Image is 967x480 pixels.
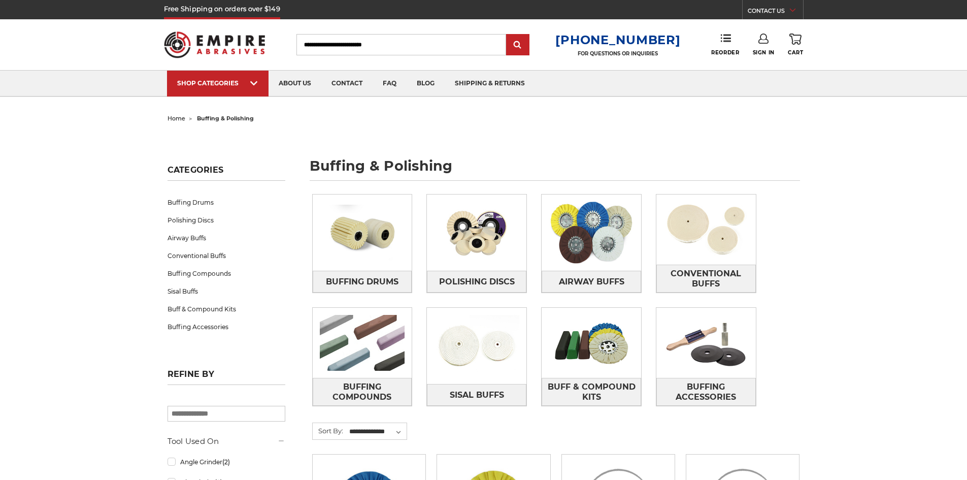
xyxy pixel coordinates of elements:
[748,5,803,19] a: CONTACT US
[168,300,285,318] a: Buff & Compound Kits
[555,33,680,47] a: [PHONE_NUMBER]
[427,198,526,268] img: Polishing Discs
[168,247,285,265] a: Conventional Buffs
[313,308,412,378] img: Buffing Compounds
[656,378,756,406] a: Buffing Accessories
[711,49,739,56] span: Reorder
[559,273,624,291] span: Airway Buffs
[168,165,285,181] h5: Categories
[348,424,407,439] select: Sort By:
[656,308,756,378] img: Buffing Accessories
[427,271,526,293] a: Polishing Discs
[321,71,373,97] a: contact
[656,195,756,265] img: Conventional Buffs
[450,387,504,404] span: Sisal Buffs
[445,71,535,97] a: shipping & returns
[427,308,526,384] img: Sisal Buffs
[168,115,185,122] a: home
[269,71,321,97] a: about us
[313,378,412,406] a: Buffing Compounds
[555,50,680,57] p: FOR QUESTIONS OR INQUIRIES
[542,195,641,271] img: Airway Buffs
[656,265,756,293] a: Conventional Buffs
[313,423,343,438] label: Sort By:
[177,79,258,87] div: SHOP CATEGORIES
[313,198,412,268] img: Buffing Drums
[373,71,407,97] a: faq
[168,435,285,447] h5: Tool Used On
[657,265,755,293] span: Conventional Buffs
[168,265,285,282] a: Buffing Compounds
[542,378,641,406] span: Buff & Compound Kits
[168,318,285,336] a: Buffing Accessories
[788,34,803,56] a: Cart
[326,273,398,291] span: Buffing Drums
[439,273,515,291] span: Polishing Discs
[788,49,803,56] span: Cart
[542,378,641,406] a: Buff & Compound Kits
[168,282,285,300] a: Sisal Buffs
[407,71,445,97] a: blog
[168,369,285,385] h5: Refine by
[168,229,285,247] a: Airway Buffs
[168,211,285,229] a: Polishing Discs
[168,453,285,471] a: Angle Grinder(2)
[753,49,775,56] span: Sign In
[508,35,528,55] input: Submit
[427,384,526,406] a: Sisal Buffs
[168,194,285,211] a: Buffing Drums
[164,25,265,65] img: Empire Abrasives
[711,34,739,55] a: Reorder
[310,159,800,181] h1: buffing & polishing
[313,271,412,293] a: Buffing Drums
[542,271,641,293] a: Airway Buffs
[197,115,254,122] span: buffing & polishing
[222,458,230,466] span: (2)
[542,308,641,378] img: Buff & Compound Kits
[657,378,755,406] span: Buffing Accessories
